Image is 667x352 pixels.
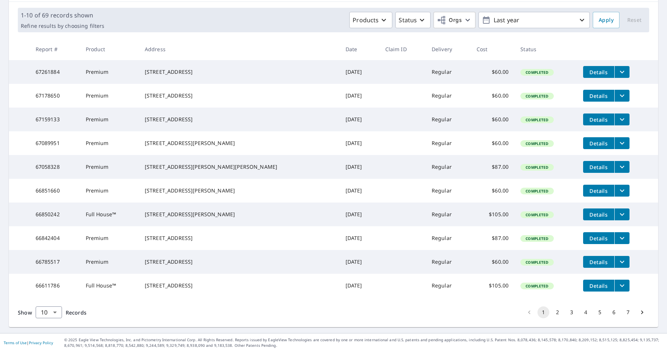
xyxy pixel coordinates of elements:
td: $60.00 [471,84,514,108]
button: Apply [593,12,619,28]
p: Products [353,16,379,24]
td: [DATE] [340,203,379,226]
td: [DATE] [340,108,379,131]
button: Orgs [434,12,475,28]
th: Address [139,38,340,60]
button: detailsBtn-66850242 [583,208,614,220]
td: 67261884 [30,60,80,84]
span: Orgs [437,16,462,25]
div: [STREET_ADDRESS] [145,68,334,76]
td: Premium [80,155,139,179]
button: detailsBtn-67178650 [583,90,614,102]
td: 67159133 [30,108,80,131]
span: Completed [521,117,553,122]
td: Premium [80,179,139,203]
a: Privacy Policy [29,340,53,345]
th: Delivery [426,38,471,60]
button: filesDropdownBtn-67058328 [614,161,630,173]
button: page 1 [537,306,549,318]
a: Terms of Use [4,340,27,345]
th: Status [514,38,577,60]
button: Go to page 6 [608,306,620,318]
button: detailsBtn-66851660 [583,185,614,197]
td: Regular [426,155,471,179]
td: [DATE] [340,226,379,250]
td: Regular [426,108,471,131]
button: filesDropdownBtn-66842404 [614,232,630,244]
td: $60.00 [471,60,514,84]
span: Details [588,235,610,242]
button: detailsBtn-67159133 [583,114,614,125]
td: Premium [80,131,139,155]
span: Details [588,116,610,123]
p: Refine results by choosing filters [21,23,104,29]
span: Details [588,259,610,266]
span: Records [66,309,86,316]
div: 10 [36,302,62,323]
div: [STREET_ADDRESS] [145,258,334,266]
td: Regular [426,250,471,274]
td: $60.00 [471,250,514,274]
span: Completed [521,236,553,241]
span: Completed [521,93,553,99]
td: Regular [426,179,471,203]
td: 66851660 [30,179,80,203]
button: detailsBtn-67089951 [583,137,614,149]
td: $60.00 [471,179,514,203]
th: Cost [471,38,514,60]
td: Regular [426,131,471,155]
td: Full House™ [80,203,139,226]
td: $60.00 [471,131,514,155]
p: © 2025 Eagle View Technologies, Inc. and Pictometry International Corp. All Rights Reserved. Repo... [64,337,663,348]
td: $105.00 [471,274,514,297]
span: Details [588,211,610,218]
button: Status [395,12,431,28]
th: Report # [30,38,80,60]
button: detailsBtn-67261884 [583,66,614,78]
span: Details [588,140,610,147]
div: [STREET_ADDRESS][PERSON_NAME] [145,187,334,194]
td: [DATE] [340,60,379,84]
button: filesDropdownBtn-67178650 [614,90,630,102]
p: | [4,341,53,345]
td: 66785517 [30,250,80,274]
div: [STREET_ADDRESS] [145,234,334,242]
td: Premium [80,226,139,250]
div: [STREET_ADDRESS] [145,92,334,99]
span: Completed [521,212,553,217]
td: 67178650 [30,84,80,108]
button: filesDropdownBtn-66785517 [614,256,630,268]
th: Product [80,38,139,60]
button: Go to page 7 [622,306,634,318]
span: Details [588,282,610,289]
span: Apply [599,16,614,25]
button: filesDropdownBtn-67261884 [614,66,630,78]
span: Completed [521,260,553,265]
button: filesDropdownBtn-66851660 [614,185,630,197]
button: Go to page 2 [552,306,563,318]
td: Premium [80,250,139,274]
td: 67089951 [30,131,80,155]
td: $60.00 [471,108,514,131]
button: detailsBtn-66842404 [583,232,614,244]
td: Premium [80,108,139,131]
td: [DATE] [340,250,379,274]
p: Last year [491,14,578,27]
div: Show 10 records [36,306,62,318]
td: [DATE] [340,84,379,108]
div: [STREET_ADDRESS] [145,116,334,123]
button: filesDropdownBtn-66850242 [614,208,630,220]
button: Go to next page [636,306,648,318]
td: $87.00 [471,155,514,179]
button: filesDropdownBtn-66611786 [614,280,630,292]
td: Full House™ [80,274,139,297]
span: Details [588,69,610,76]
button: filesDropdownBtn-67159133 [614,114,630,125]
nav: pagination navigation [522,306,649,318]
span: Details [588,164,610,171]
span: Completed [521,70,553,75]
td: Regular [426,203,471,226]
div: [STREET_ADDRESS][PERSON_NAME] [145,139,334,147]
div: [STREET_ADDRESS] [145,282,334,289]
button: detailsBtn-67058328 [583,161,614,173]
